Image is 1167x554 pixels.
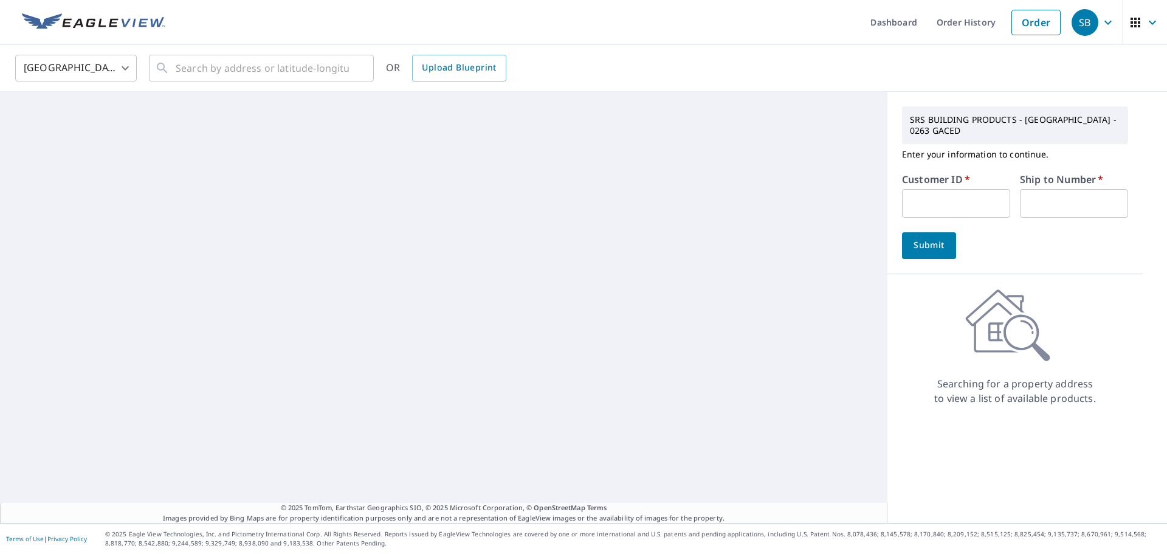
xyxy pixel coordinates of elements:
[386,55,506,81] div: OR
[422,60,496,75] span: Upload Blueprint
[176,51,349,85] input: Search by address or latitude-longitude
[6,535,87,542] p: |
[47,535,87,543] a: Privacy Policy
[934,376,1096,406] p: Searching for a property address to view a list of available products.
[912,238,946,253] span: Submit
[534,503,585,512] a: OpenStreetMap
[105,530,1161,548] p: © 2025 Eagle View Technologies, Inc. and Pictometry International Corp. All Rights Reserved. Repo...
[905,109,1125,141] p: SRS BUILDING PRODUCTS - [GEOGRAPHIC_DATA] - 0263 GACED
[22,13,165,32] img: EV Logo
[6,535,44,543] a: Terms of Use
[15,51,137,85] div: [GEOGRAPHIC_DATA]
[412,55,506,81] a: Upload Blueprint
[1020,175,1103,184] label: Ship to Number
[587,503,607,512] a: Terms
[902,232,956,259] button: Submit
[1011,10,1061,35] a: Order
[902,175,970,184] label: Customer ID
[281,503,607,513] span: © 2025 TomTom, Earthstar Geographics SIO, © 2025 Microsoft Corporation, ©
[902,144,1128,165] p: Enter your information to continue.
[1072,9,1098,36] div: SB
